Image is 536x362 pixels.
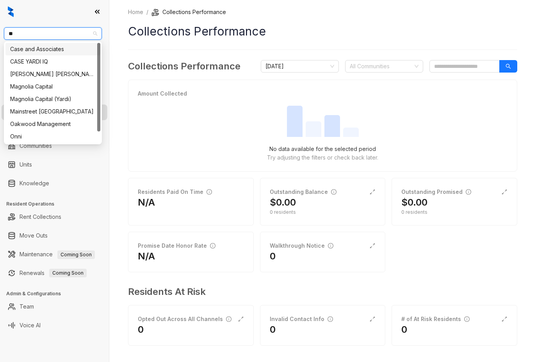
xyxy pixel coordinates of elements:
[10,132,96,141] div: Onni
[5,118,100,130] div: Oakwood Management
[8,6,14,17] img: logo
[2,265,107,281] li: Renewals
[270,241,333,250] div: Walkthrough Notice
[466,189,471,195] span: info-circle
[270,315,333,323] div: Invalid Contact Info
[270,188,337,196] div: Outstanding Balance
[10,107,96,116] div: Mainstreet [GEOGRAPHIC_DATA]
[207,189,212,195] span: info-circle
[328,243,333,248] span: info-circle
[5,55,100,68] div: CASE YARDI IQ
[401,188,471,196] div: Outstanding Promised
[270,323,276,336] h2: 0
[49,269,87,277] span: Coming Soon
[369,316,376,322] span: expand-alt
[270,196,296,209] h2: $0.00
[20,318,41,333] a: Voice AI
[401,196,427,209] h2: $0.00
[506,64,511,69] span: search
[6,201,109,208] h3: Resident Operations
[138,323,144,336] h2: 0
[5,43,100,55] div: Case and Associates
[5,93,100,105] div: Magnolia Capital (Yardi)
[464,316,470,322] span: info-circle
[5,80,100,93] div: Magnolia Capital
[401,209,508,216] div: 0 residents
[2,86,107,101] li: Leasing
[2,176,107,191] li: Knowledge
[238,316,244,322] span: expand-alt
[2,299,107,314] li: Team
[265,60,334,72] span: September 2025
[20,209,61,225] a: Rent Collections
[501,189,508,195] span: expand-alt
[5,130,100,143] div: Onni
[331,189,337,195] span: info-circle
[210,243,215,248] span: info-circle
[269,145,376,153] p: No data available for the selected period
[20,176,49,191] a: Knowledge
[328,316,333,322] span: info-circle
[2,52,107,68] li: Leads
[5,68,100,80] div: Gates Hudson
[10,57,96,66] div: CASE YARDI IQ
[270,209,376,216] div: 0 residents
[2,228,107,243] li: Move Outs
[138,250,155,263] h2: N/A
[501,316,508,322] span: expand-alt
[369,243,376,249] span: expand-alt
[5,105,100,118] div: Mainstreet Canada
[57,250,95,259] span: Coming Soon
[138,188,212,196] div: Residents Paid On Time
[401,323,407,336] h2: 0
[10,70,96,78] div: [PERSON_NAME] [PERSON_NAME]
[270,250,276,263] h2: 0
[10,82,96,91] div: Magnolia Capital
[126,8,145,16] a: Home
[2,157,107,172] li: Units
[128,59,240,73] h3: Collections Performance
[10,45,96,53] div: Case and Associates
[128,23,517,40] h1: Collections Performance
[138,315,231,323] div: Opted Out Across All Channels
[138,241,215,250] div: Promise Date Honor Rate
[10,120,96,128] div: Oakwood Management
[20,228,48,243] a: Move Outs
[20,265,87,281] a: RenewalsComing Soon
[20,157,32,172] a: Units
[20,138,52,154] a: Communities
[2,105,107,120] li: Collections
[2,247,107,262] li: Maintenance
[369,189,376,195] span: expand-alt
[151,8,226,16] li: Collections Performance
[138,90,187,97] strong: Amount Collected
[128,285,511,299] h3: Residents At Risk
[2,209,107,225] li: Rent Collections
[401,315,470,323] div: # of At Risk Residents
[138,196,155,209] h2: N/A
[226,316,231,322] span: info-circle
[267,153,378,162] p: Try adjusting the filters or check back later.
[2,318,107,333] li: Voice AI
[146,8,148,16] li: /
[10,95,96,103] div: Magnolia Capital (Yardi)
[6,290,109,297] h3: Admin & Configurations
[2,138,107,154] li: Communities
[20,299,34,314] a: Team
